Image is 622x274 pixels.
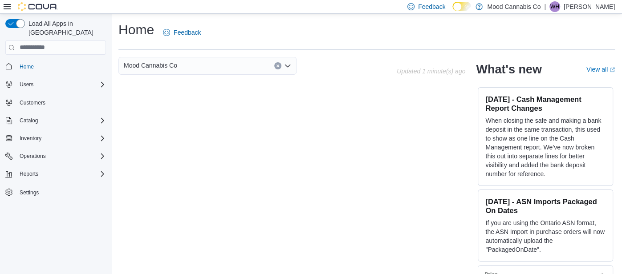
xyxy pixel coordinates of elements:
a: Settings [16,187,42,198]
button: Home [2,60,110,73]
span: Reports [20,170,38,177]
span: Settings [20,189,39,196]
a: Feedback [159,24,204,41]
a: View allExternal link [586,66,615,73]
img: Cova [18,2,58,11]
p: Mood Cannabis Co [487,1,541,12]
button: Catalog [2,114,110,127]
button: Inventory [2,132,110,145]
p: [PERSON_NAME] [564,1,615,12]
nav: Complex example [5,56,106,222]
button: Reports [2,168,110,180]
span: Dark Mode [452,11,453,12]
span: WH [550,1,559,12]
input: Dark Mode [452,2,471,11]
button: Customers [2,96,110,109]
button: Reports [16,169,42,179]
p: | [544,1,546,12]
button: Users [16,79,37,90]
span: Load All Apps in [GEOGRAPHIC_DATA] [25,19,106,37]
span: Customers [16,97,106,108]
button: Settings [2,185,110,198]
span: Settings [16,186,106,197]
svg: External link [610,67,615,73]
span: Feedback [174,28,201,37]
button: Operations [16,151,49,161]
span: Feedback [418,2,445,11]
h2: What's new [476,62,541,77]
span: Catalog [16,115,106,126]
span: Operations [20,153,46,160]
button: Inventory [16,133,45,144]
button: Catalog [16,115,41,126]
span: Operations [16,151,106,161]
h1: Home [118,21,154,39]
div: Wiliam Harris [549,1,560,12]
span: Reports [16,169,106,179]
a: Customers [16,97,49,108]
span: Home [20,63,34,70]
span: Customers [20,99,45,106]
span: Catalog [20,117,38,124]
span: Inventory [20,135,41,142]
p: When closing the safe and making a bank deposit in the same transaction, this used to show as one... [485,116,606,178]
p: Updated 1 minute(s) ago [397,68,465,75]
span: Users [16,79,106,90]
button: Operations [2,150,110,162]
p: If you are using the Ontario ASN format, the ASN Import in purchase orders will now automatically... [485,218,606,254]
a: Home [16,61,37,72]
span: Users [20,81,33,88]
span: Inventory [16,133,106,144]
span: Home [16,61,106,72]
span: Mood Cannabis Co [124,60,177,71]
h3: [DATE] - ASN Imports Packaged On Dates [485,197,606,215]
h3: [DATE] - Cash Management Report Changes [485,95,606,113]
button: Open list of options [284,62,291,69]
button: Users [2,78,110,91]
button: Clear input [274,62,281,69]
